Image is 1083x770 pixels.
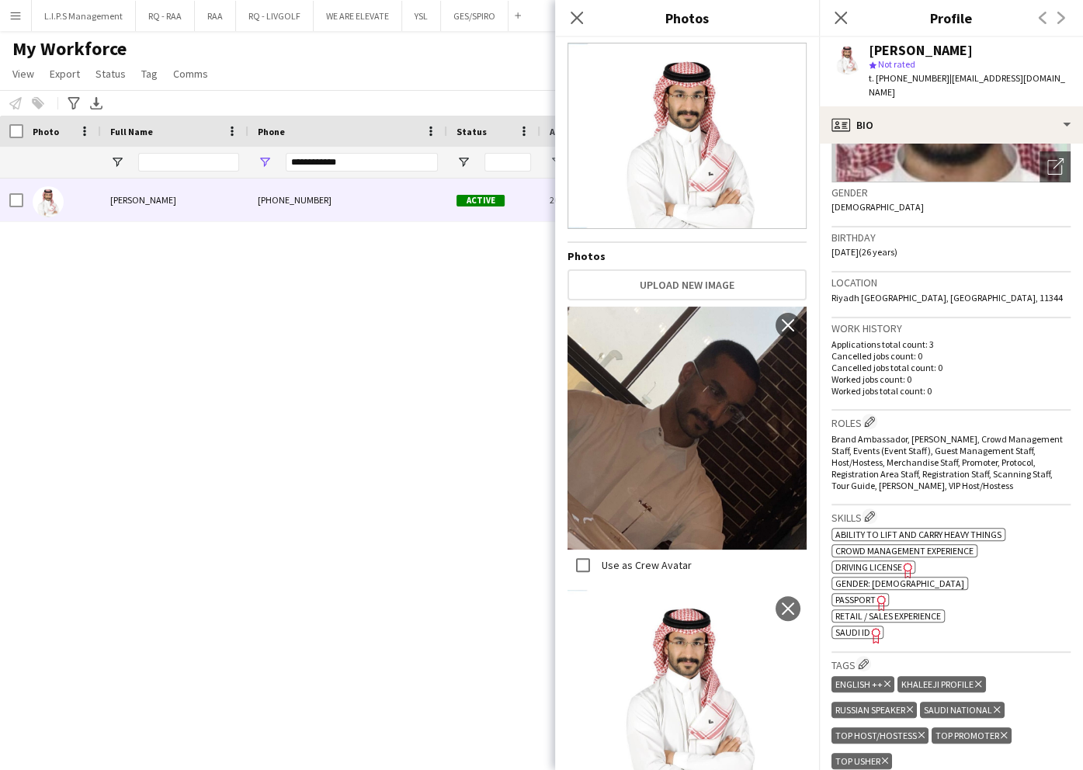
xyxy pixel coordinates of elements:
[599,558,692,572] label: Use as Crew Avatar
[195,1,236,31] button: RAA
[920,702,1004,718] div: SAUDI NATIONAL
[236,1,314,31] button: RQ - LIVGOLF
[568,269,807,300] button: Upload new image
[555,8,819,28] h3: Photos
[441,1,509,31] button: GES/SPIRO
[835,545,974,557] span: Crowd management experience
[138,153,239,172] input: Full Name Filter Input
[110,155,124,169] button: Open Filter Menu
[33,186,64,217] img: Abdulaziz Alharthi
[831,676,894,692] div: ENGLISH ++
[550,126,566,137] span: Age
[831,362,1071,373] p: Cancelled jobs total count: 0
[550,155,564,169] button: Open Filter Menu
[831,656,1071,672] h3: Tags
[141,67,158,81] span: Tag
[50,67,80,81] span: Export
[568,43,807,229] img: Crew avatar
[167,64,214,84] a: Comms
[402,1,441,31] button: YSL
[568,249,807,263] h4: Photos
[87,94,106,113] app-action-btn: Export XLSX
[12,37,127,61] span: My Workforce
[173,67,208,81] span: Comms
[932,727,1011,744] div: TOP PROMOTER
[819,8,1083,28] h3: Profile
[831,702,917,718] div: RUSSIAN SPEAKER
[835,626,870,638] span: SAUDI ID
[897,676,985,692] div: KHALEEJI PROFILE
[869,72,1065,98] span: | [EMAIL_ADDRESS][DOMAIN_NAME]
[878,58,915,70] span: Not rated
[831,753,892,769] div: TOP USHER
[819,106,1083,144] div: Bio
[831,414,1071,430] h3: Roles
[286,153,438,172] input: Phone Filter Input
[135,64,164,84] a: Tag
[314,1,402,31] button: WE ARE ELEVATE
[869,72,949,84] span: t. [PHONE_NUMBER]
[831,433,1063,491] span: Brand Ambassador, [PERSON_NAME], Crowd Management Staff, Events (Event Staff), Guest Management S...
[831,508,1071,525] h3: Skills
[831,231,1071,245] h3: Birthday
[110,194,176,206] span: [PERSON_NAME]
[33,126,59,137] span: Photo
[831,727,929,744] div: TOP HOST/HOSTESS
[831,350,1071,362] p: Cancelled jobs count: 0
[258,126,285,137] span: Phone
[831,201,924,213] span: [DEMOGRAPHIC_DATA]
[12,67,34,81] span: View
[831,292,1063,303] span: Riyadh [GEOGRAPHIC_DATA], [GEOGRAPHIC_DATA], 11344
[835,577,964,589] span: Gender: [DEMOGRAPHIC_DATA]
[110,126,153,137] span: Full Name
[831,246,897,258] span: [DATE] (26 years)
[32,1,136,31] button: L.I.P.S Management
[456,195,505,206] span: Active
[835,529,1001,540] span: Ability to lift and carry heavy things
[6,64,40,84] a: View
[831,276,1071,290] h3: Location
[831,338,1071,350] p: Applications total count: 3
[89,64,132,84] a: Status
[831,385,1071,397] p: Worked jobs total count: 0
[43,64,86,84] a: Export
[835,610,941,622] span: Retail / Sales experience
[1040,151,1071,182] div: Open photos pop-in
[835,561,902,573] span: Driving License
[831,186,1071,199] h3: Gender
[456,126,487,137] span: Status
[869,43,973,57] div: [PERSON_NAME]
[248,179,447,221] div: [PHONE_NUMBER]
[484,153,531,172] input: Status Filter Input
[136,1,195,31] button: RQ - RAA
[831,373,1071,385] p: Worked jobs count: 0
[835,594,876,605] span: Passport
[540,179,606,221] div: 26
[456,155,470,169] button: Open Filter Menu
[258,155,272,169] button: Open Filter Menu
[95,67,126,81] span: Status
[568,307,807,550] img: Crew photo 1014681
[831,321,1071,335] h3: Work history
[64,94,83,113] app-action-btn: Advanced filters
